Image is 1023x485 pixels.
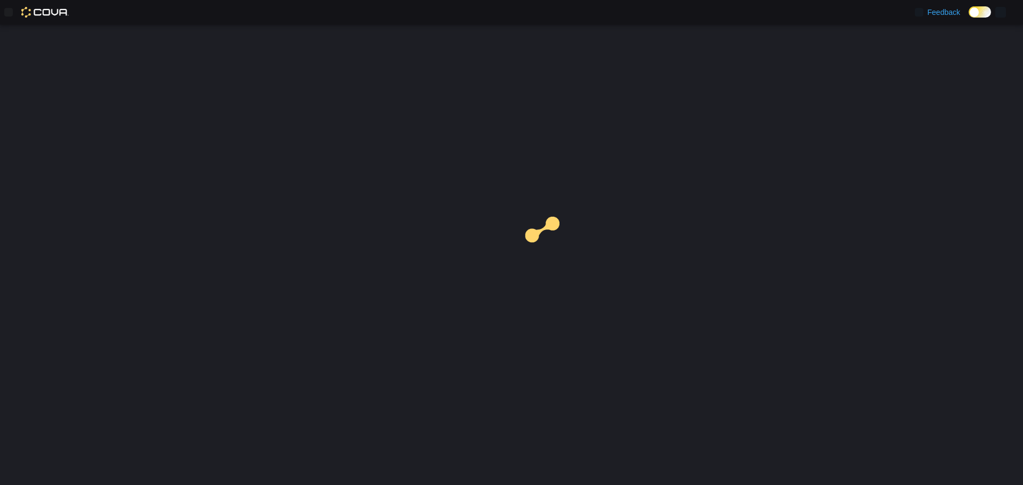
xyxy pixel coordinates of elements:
img: cova-loader [511,209,591,289]
img: Cova [21,7,69,18]
input: Dark Mode [969,6,991,18]
a: Feedback [911,2,964,23]
span: Feedback [928,7,960,18]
